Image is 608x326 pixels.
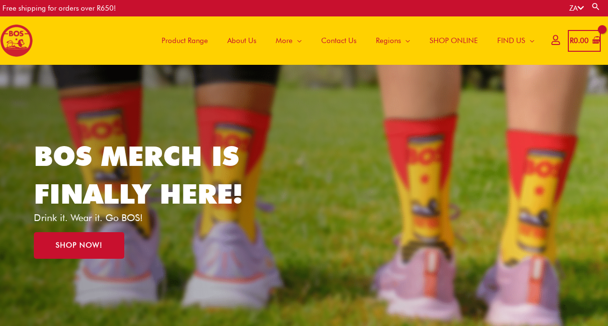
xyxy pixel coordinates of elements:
a: Regions [366,16,420,65]
a: More [266,16,311,65]
span: FIND US [497,26,525,55]
span: More [276,26,293,55]
span: Contact Us [321,26,356,55]
a: ZA [569,4,584,13]
a: About Us [218,16,266,65]
span: SHOP ONLINE [430,26,478,55]
a: SHOP ONLINE [420,16,488,65]
span: SHOP NOW! [56,242,103,249]
bdi: 0.00 [570,36,589,45]
p: Drink it. Wear it. Go BOS! [34,213,257,222]
a: BOS MERCH IS FINALLY HERE! [34,140,243,210]
span: About Us [227,26,256,55]
a: Contact Us [311,16,366,65]
nav: Site Navigation [145,16,544,65]
a: Search button [591,2,601,11]
span: Regions [376,26,401,55]
a: View Shopping Cart, empty [568,30,601,52]
a: Product Range [152,16,218,65]
a: SHOP NOW! [34,232,124,259]
span: Product Range [162,26,208,55]
span: R [570,36,574,45]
